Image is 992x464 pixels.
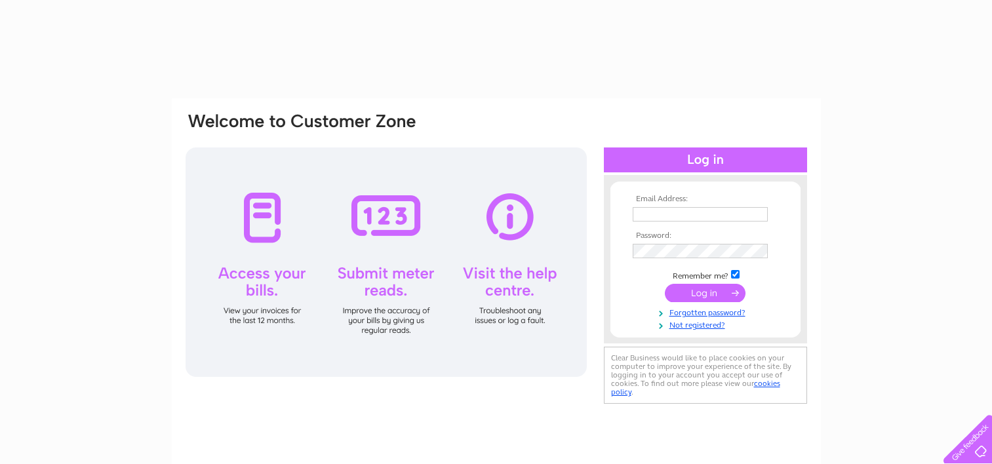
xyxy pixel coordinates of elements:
[629,268,782,281] td: Remember me?
[611,379,780,396] a: cookies policy
[633,305,782,318] a: Forgotten password?
[629,195,782,204] th: Email Address:
[604,347,807,404] div: Clear Business would like to place cookies on your computer to improve your experience of the sit...
[633,318,782,330] a: Not registered?
[665,284,745,302] input: Submit
[629,231,782,241] th: Password:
